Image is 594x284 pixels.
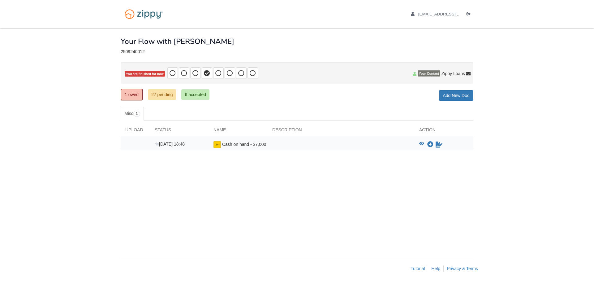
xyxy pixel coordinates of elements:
span: You are finished for now [125,71,165,77]
img: Logo [121,6,167,22]
a: 6 accepted [181,89,209,100]
a: 27 pending [148,89,176,100]
a: Add New Doc [439,90,473,101]
div: Description [268,127,415,136]
span: 1 [133,111,140,117]
a: Privacy & Terms [447,266,478,271]
span: Cash on hand - $7,000 [222,142,266,147]
div: Upload [121,127,150,136]
span: Your Contact [418,70,440,77]
a: edit profile [411,12,489,18]
a: Download Cash on hand - $7,000 [427,142,433,147]
span: [DATE] 18:48 [155,142,185,146]
div: Status [150,127,209,136]
a: Log out [467,12,473,18]
h1: Your Flow with [PERSON_NAME] [121,37,234,45]
a: Sign Form [435,141,443,148]
a: Misc [121,107,144,121]
button: View Cash on hand - $7,000 [419,142,424,148]
span: Zippy Loans [441,70,465,77]
span: irving_jr99@hotmail.com [418,12,489,16]
div: Action [415,127,473,136]
div: 2509240012 [121,49,473,54]
a: Help [431,266,440,271]
img: Ready for you to esign [213,141,221,148]
a: 1 owed [121,89,143,100]
a: Tutorial [411,266,425,271]
div: Name [209,127,268,136]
